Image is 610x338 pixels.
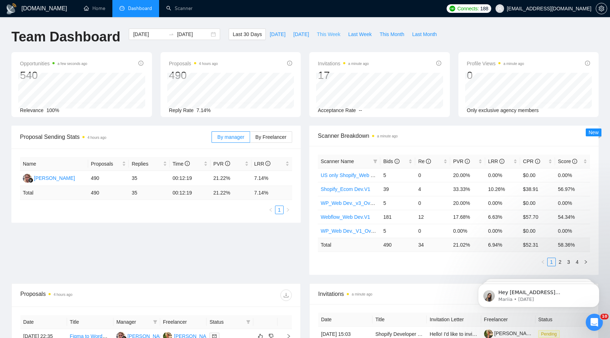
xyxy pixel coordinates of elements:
img: KG [23,174,32,183]
span: filter [372,156,379,167]
td: $0.00 [520,168,555,182]
span: info-circle [499,159,504,164]
span: Connects: [457,5,479,12]
a: 1 [548,258,555,266]
td: 6.63% [485,210,520,224]
span: Status [209,318,243,326]
li: Next Page [581,258,590,266]
span: Opportunities [20,59,87,68]
li: Previous Page [266,206,275,214]
td: 35 [129,186,169,200]
div: 0 [467,69,524,82]
div: 540 [20,69,87,82]
button: Last Month [408,29,441,40]
td: 0 [415,168,450,182]
span: Replies [132,160,161,168]
span: LRR [488,158,504,164]
th: Proposals [88,157,129,171]
a: 4 [573,258,581,266]
button: setting [596,3,607,14]
span: 7.14% [197,107,211,113]
span: Proposals [91,160,121,168]
button: Last 30 Days [229,29,266,40]
span: Only exclusive agency members [467,107,539,113]
span: user [497,6,502,11]
span: -- [359,107,362,113]
td: 0 [415,224,450,238]
span: Bids [383,158,399,164]
td: 56.97% [555,182,590,196]
span: info-circle [138,61,143,66]
th: Name [20,157,88,171]
span: 100% [46,107,59,113]
a: searchScanner [166,5,193,11]
a: 1 [275,206,283,214]
span: swap-right [168,31,174,37]
span: [DATE] [270,30,285,38]
span: filter [152,317,159,327]
span: Dashboard [128,5,152,11]
span: Acceptance Rate [318,107,356,113]
td: 4 [415,182,450,196]
button: This Week [313,29,344,40]
td: $ 52.31 [520,238,555,252]
td: 21.22 % [210,186,251,200]
span: Re [418,158,431,164]
th: Date [20,315,67,329]
a: Pending [538,331,563,337]
td: 0 [415,196,450,210]
td: 6.94 % [485,238,520,252]
span: By manager [217,134,244,140]
td: 12 [415,210,450,224]
th: Title [67,315,114,329]
td: 33.33% [450,182,485,196]
span: info-circle [535,159,540,164]
td: 21.02 % [450,238,485,252]
th: Title [372,313,427,327]
th: Freelancer [160,315,207,329]
span: right [286,208,290,212]
td: 7.14% [251,171,293,186]
th: Status [535,313,590,327]
span: Scanner Breakdown [318,131,590,140]
td: $0.00 [520,224,555,238]
img: gigradar-bm.png [28,178,33,183]
a: homeHome [84,5,105,11]
span: Proposal Sending Stats [20,132,212,141]
td: 0.00% [555,168,590,182]
div: 490 [169,69,218,82]
li: Next Page [284,206,292,214]
a: Shopify Developer Needed for Custom Coding & Site Optimization [375,331,522,337]
span: right [584,260,588,264]
a: 3 [565,258,573,266]
span: This Month [380,30,404,38]
span: info-circle [572,159,577,164]
span: Invitations [318,59,369,68]
span: filter [245,317,252,327]
li: 1 [275,206,284,214]
th: Date [318,313,372,327]
td: 0.00% [555,196,590,210]
td: 490 [88,171,129,186]
span: This Week [317,30,340,38]
span: info-circle [465,159,470,164]
img: upwork-logo.png [449,6,455,11]
th: Freelancer [481,313,535,327]
td: 0.00% [450,224,485,238]
td: 490 [380,238,415,252]
td: 0.00% [485,224,520,238]
td: 7.14 % [251,186,293,200]
span: 188 [480,5,488,12]
span: Pending [538,330,560,338]
h1: Team Dashboard [11,29,120,45]
span: download [281,292,291,298]
td: Total [318,238,380,252]
li: 1 [547,258,556,266]
td: 00:12:19 [170,171,210,186]
td: $0.00 [520,196,555,210]
td: 58.36 % [555,238,590,252]
span: info-circle [265,161,270,166]
th: Manager [113,315,160,329]
span: PVR [213,161,230,167]
button: left [266,206,275,214]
